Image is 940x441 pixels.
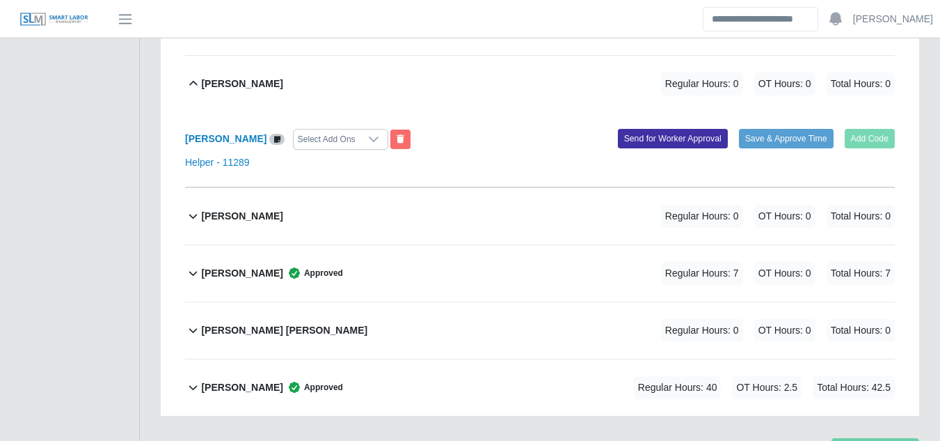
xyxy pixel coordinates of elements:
span: OT Hours: 2.5 [732,376,802,399]
button: [PERSON_NAME] Approved Regular Hours: 40 OT Hours: 2.5 Total Hours: 42.5 [185,359,895,416]
button: [PERSON_NAME] [PERSON_NAME] Regular Hours: 0 OT Hours: 0 Total Hours: 0 [185,302,895,359]
button: [PERSON_NAME] Regular Hours: 0 OT Hours: 0 Total Hours: 0 [185,188,895,245]
span: Approved [283,266,343,280]
span: Total Hours: 0 [827,205,895,228]
a: [PERSON_NAME] [185,133,266,144]
span: OT Hours: 0 [754,205,815,228]
span: OT Hours: 0 [754,72,815,95]
a: Helper - 11289 [185,157,250,168]
span: Regular Hours: 0 [661,72,743,95]
div: Select Add Ons [294,130,360,149]
span: OT Hours: 0 [754,262,815,285]
button: [PERSON_NAME] Regular Hours: 0 OT Hours: 0 Total Hours: 0 [185,56,895,112]
button: Send for Worker Approval [618,129,728,148]
span: Regular Hours: 40 [634,376,722,399]
button: [PERSON_NAME] Approved Regular Hours: 7 OT Hours: 0 Total Hours: 7 [185,245,895,302]
b: [PERSON_NAME] [201,209,282,224]
img: SLM Logo [19,12,89,27]
b: [PERSON_NAME] [201,266,282,281]
input: Search [703,7,818,31]
span: Total Hours: 42.5 [813,376,895,399]
b: [PERSON_NAME] [201,77,282,91]
span: Approved [283,380,343,394]
span: Total Hours: 0 [827,72,895,95]
span: OT Hours: 0 [754,319,815,342]
b: [PERSON_NAME] [PERSON_NAME] [201,323,367,338]
span: Total Hours: 7 [827,262,895,285]
a: [PERSON_NAME] [853,12,933,26]
span: Regular Hours: 0 [661,205,743,228]
span: Regular Hours: 0 [661,319,743,342]
button: End Worker & Remove from the Timesheet [390,130,411,149]
b: [PERSON_NAME] [201,380,282,395]
span: Total Hours: 0 [827,319,895,342]
span: Regular Hours: 7 [661,262,743,285]
a: View/Edit Notes [269,133,285,144]
button: Add Code [845,129,895,148]
button: Save & Approve Time [739,129,834,148]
